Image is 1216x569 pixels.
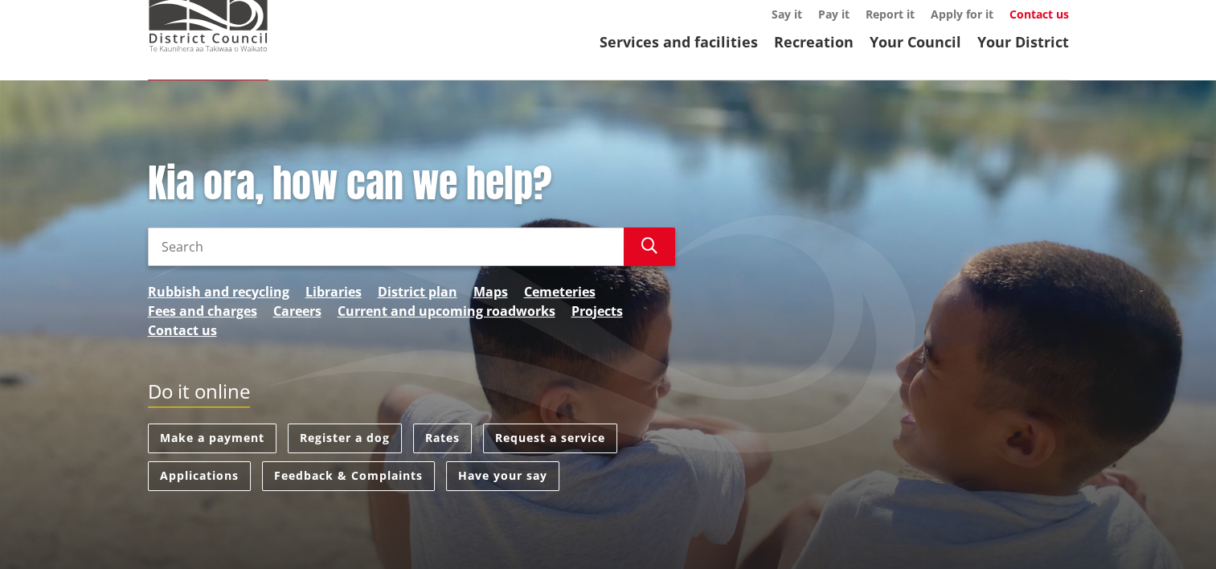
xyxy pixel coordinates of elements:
a: Fees and charges [148,301,257,321]
a: Rates [413,424,472,453]
a: Applications [148,461,251,491]
a: Rubbish and recycling [148,282,289,301]
a: Feedback & Complaints [262,461,435,491]
a: Libraries [305,282,362,301]
a: Recreation [774,32,854,51]
a: Report it [866,6,915,22]
a: Contact us [1009,6,1069,22]
a: Have your say [446,461,559,491]
h1: Kia ora, how can we help? [148,161,675,207]
a: Careers [273,301,321,321]
a: Services and facilities [600,32,758,51]
a: Make a payment [148,424,276,453]
a: Register a dog [288,424,402,453]
a: Cemeteries [524,282,596,301]
input: Search input [148,227,624,266]
a: Contact us [148,321,217,340]
h2: Do it online [148,380,250,408]
iframe: Messenger Launcher [1142,501,1200,559]
a: Your Council [870,32,961,51]
a: Projects [571,301,623,321]
a: Pay it [818,6,850,22]
a: Request a service [483,424,617,453]
a: Say it [772,6,802,22]
a: District plan [378,282,457,301]
a: Apply for it [931,6,993,22]
a: Your District [977,32,1069,51]
a: Current and upcoming roadworks [338,301,555,321]
a: Maps [473,282,508,301]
